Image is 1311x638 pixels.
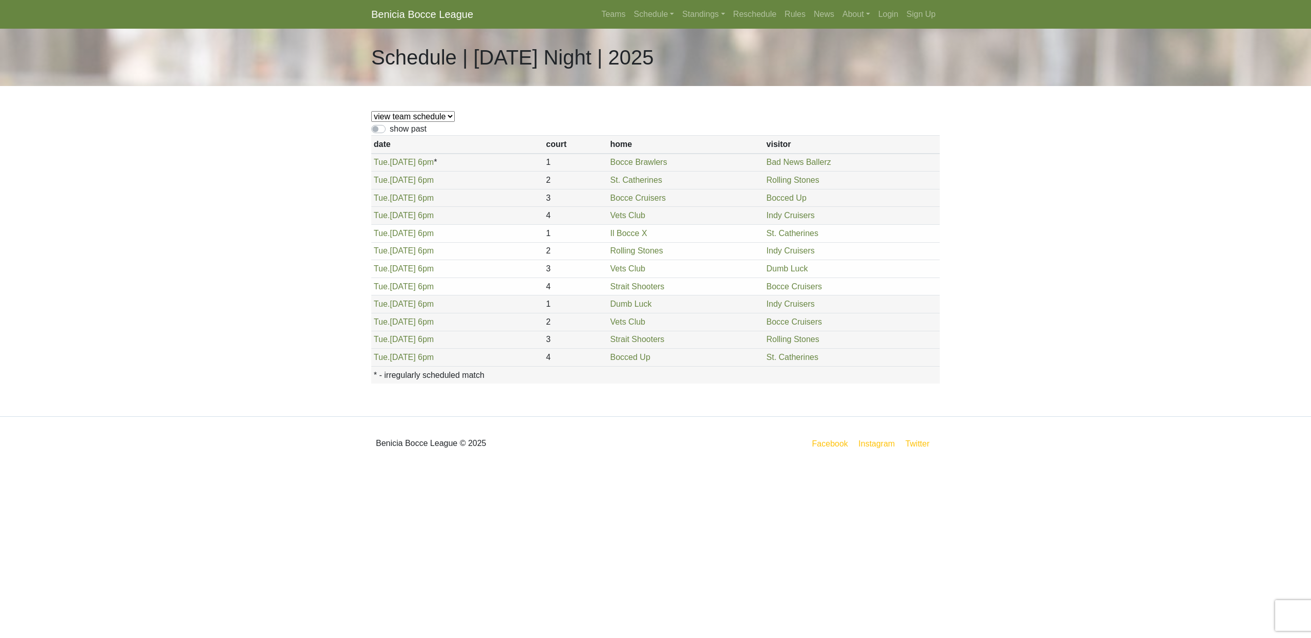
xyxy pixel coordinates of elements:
[374,282,434,291] a: Tue.[DATE] 6pm
[767,176,819,184] a: Rolling Stones
[364,425,655,462] div: Benicia Bocce League © 2025
[767,246,815,255] a: Indy Cruisers
[543,224,607,242] td: 1
[543,313,607,331] td: 2
[543,172,607,189] td: 2
[374,229,434,238] a: Tue.[DATE] 6pm
[678,4,729,25] a: Standings
[767,317,822,326] a: Bocce Cruisers
[767,335,819,344] a: Rolling Stones
[374,264,390,273] span: Tue.
[810,437,850,450] a: Facebook
[374,317,390,326] span: Tue.
[374,264,434,273] a: Tue.[DATE] 6pm
[767,194,807,202] a: Bocced Up
[764,136,940,154] th: visitor
[610,246,663,255] a: Rolling Stones
[767,264,808,273] a: Dumb Luck
[543,189,607,207] td: 3
[610,176,662,184] a: St. Catherines
[374,317,434,326] a: Tue.[DATE] 6pm
[610,335,665,344] a: Strait Shooters
[543,295,607,313] td: 1
[767,229,818,238] a: St. Catherines
[374,353,390,361] span: Tue.
[543,154,607,172] td: 1
[902,4,940,25] a: Sign Up
[374,158,390,166] span: Tue.
[767,158,831,166] a: Bad News Ballerz
[856,437,897,450] a: Instagram
[374,158,434,166] a: Tue.[DATE] 6pm
[610,300,652,308] a: Dumb Luck
[374,229,390,238] span: Tue.
[374,176,390,184] span: Tue.
[374,194,434,202] a: Tue.[DATE] 6pm
[374,300,390,308] span: Tue.
[874,4,902,25] a: Login
[610,353,650,361] a: Bocced Up
[767,282,822,291] a: Bocce Cruisers
[371,366,940,384] th: * - irregularly scheduled match
[390,123,427,135] label: show past
[610,211,645,220] a: Vets Club
[371,4,473,25] a: Benicia Bocce League
[374,211,390,220] span: Tue.
[543,207,607,225] td: 4
[767,300,815,308] a: Indy Cruisers
[610,229,647,238] a: Il Bocce X
[767,211,815,220] a: Indy Cruisers
[543,331,607,349] td: 3
[543,136,607,154] th: court
[374,282,390,291] span: Tue.
[608,136,764,154] th: home
[610,264,645,273] a: Vets Club
[374,194,390,202] span: Tue.
[597,4,629,25] a: Teams
[374,246,434,255] a: Tue.[DATE] 6pm
[374,300,434,308] a: Tue.[DATE] 6pm
[371,136,543,154] th: date
[374,335,390,344] span: Tue.
[374,353,434,361] a: Tue.[DATE] 6pm
[543,260,607,278] td: 3
[374,246,390,255] span: Tue.
[543,278,607,295] td: 4
[630,4,679,25] a: Schedule
[610,282,665,291] a: Strait Shooters
[780,4,810,25] a: Rules
[810,4,838,25] a: News
[610,317,645,326] a: Vets Club
[374,211,434,220] a: Tue.[DATE] 6pm
[610,158,667,166] a: Bocce Brawlers
[610,194,666,202] a: Bocce Cruisers
[374,176,434,184] a: Tue.[DATE] 6pm
[374,335,434,344] a: Tue.[DATE] 6pm
[903,437,938,450] a: Twitter
[729,4,781,25] a: Reschedule
[838,4,874,25] a: About
[767,353,818,361] a: St. Catherines
[543,349,607,367] td: 4
[543,242,607,260] td: 2
[371,45,653,70] h1: Schedule | [DATE] Night | 2025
